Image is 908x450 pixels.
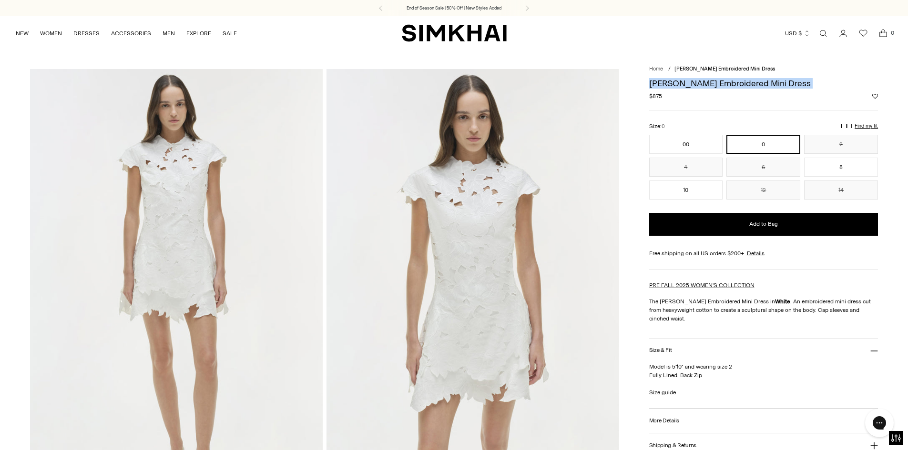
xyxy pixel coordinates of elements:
button: 12 [726,180,800,200]
button: 6 [726,158,800,177]
button: Add to Bag [649,213,878,236]
button: 0 [726,135,800,154]
button: 10 [649,180,723,200]
label: Size: [649,122,665,131]
h3: More Details [649,418,679,424]
a: DRESSES [73,23,100,44]
span: [PERSON_NAME] Embroidered Mini Dress [674,66,775,72]
a: NEW [16,23,29,44]
a: End of Season Sale | 50% Off | New Styles Added [407,5,501,11]
span: $875 [649,92,662,100]
button: Size & Fit [649,339,878,363]
nav: breadcrumbs [649,65,878,73]
h3: Shipping & Returns [649,442,697,449]
a: Wishlist [854,24,873,43]
h3: Size & Fit [649,347,672,353]
a: WOMEN [40,23,62,44]
span: 0 [662,123,665,130]
strong: White [775,298,790,305]
p: Model is 5'10" and wearing size 2 Fully Lined, Back Zip [649,362,878,380]
a: PRE FALL 2025 WOMEN'S COLLECTION [649,282,755,289]
button: More Details [649,409,878,433]
iframe: Gorgias live chat messenger [860,405,898,440]
span: Add to Bag [749,220,778,228]
p: The [PERSON_NAME] Embroidered Mini Dress in . An embroidered mini dress cut from heavyweight cott... [649,297,878,323]
span: 0 [888,29,897,37]
a: Details [747,249,765,258]
button: 8 [804,158,878,177]
button: 14 [804,180,878,200]
h1: [PERSON_NAME] Embroidered Mini Dress [649,79,878,88]
button: USD $ [785,23,810,44]
button: 00 [649,135,723,154]
a: Go to the account page [834,24,853,43]
button: 2 [804,135,878,154]
div: Free shipping on all US orders $200+ [649,249,878,258]
a: EXPLORE [186,23,211,44]
a: ACCESSORIES [111,23,151,44]
div: / [668,65,671,73]
a: Size guide [649,388,676,397]
a: SIMKHAI [402,24,507,42]
a: Home [649,66,663,72]
button: Add to Wishlist [872,93,878,99]
button: 4 [649,158,723,177]
a: Open search modal [814,24,833,43]
a: Open cart modal [874,24,893,43]
a: MEN [163,23,175,44]
a: SALE [223,23,237,44]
